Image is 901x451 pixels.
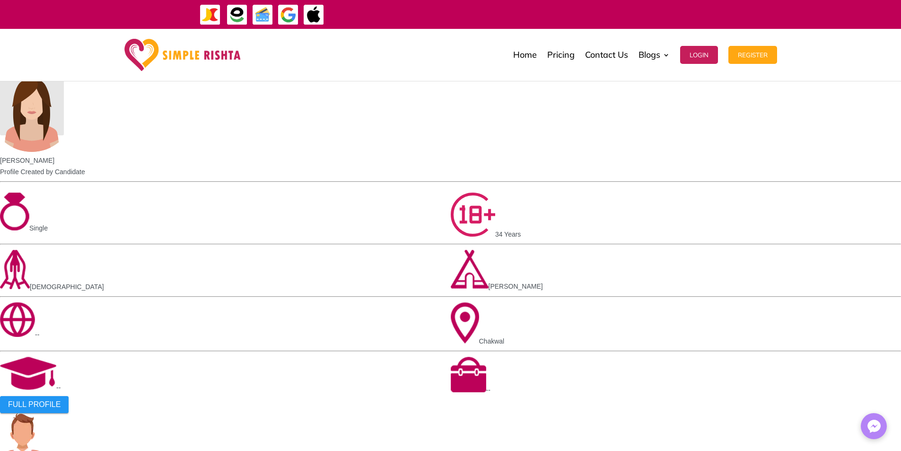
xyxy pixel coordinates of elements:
span: Chakwal [479,337,505,345]
img: GooglePay-icon [278,4,299,26]
a: Blogs [639,31,670,79]
span: [PERSON_NAME] [489,283,543,290]
span: -- [56,384,61,391]
img: EasyPaisa-icon [227,4,248,26]
a: Register [728,31,777,79]
img: Messenger [865,417,884,436]
span: FULL PROFILE [8,400,61,409]
span: -- [486,386,490,394]
span: Single [29,224,48,232]
a: Home [513,31,537,79]
img: Credit Cards [252,4,273,26]
button: Register [728,46,777,64]
img: JazzCash-icon [200,4,221,26]
a: Contact Us [585,31,628,79]
img: ApplePay-icon [303,4,324,26]
span: -- [35,331,39,338]
button: Login [680,46,718,64]
a: Login [680,31,718,79]
span: [DEMOGRAPHIC_DATA] [30,283,104,291]
span: 34 Years [495,230,521,238]
a: Pricing [547,31,575,79]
